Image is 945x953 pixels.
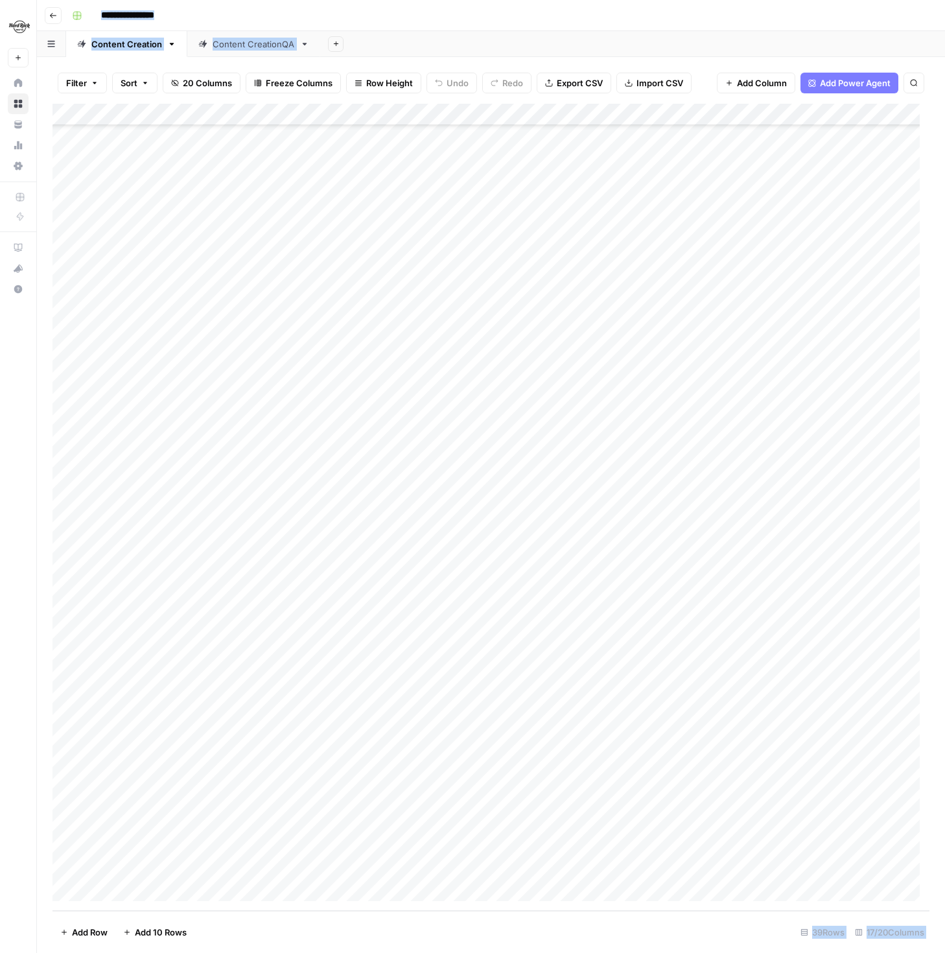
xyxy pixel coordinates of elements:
[717,73,795,93] button: Add Column
[8,258,29,279] button: What's new?
[112,73,157,93] button: Sort
[58,73,107,93] button: Filter
[616,73,692,93] button: Import CSV
[850,922,929,943] div: 17/20 Columns
[482,73,531,93] button: Redo
[163,73,240,93] button: 20 Columns
[213,38,295,51] div: Content CreationQA
[447,76,469,89] span: Undo
[8,73,29,93] a: Home
[91,38,162,51] div: Content Creation
[8,15,31,38] img: Hard Rock Digital Logo
[426,73,477,93] button: Undo
[8,10,29,43] button: Workspace: Hard Rock Digital
[187,31,320,57] a: Content CreationQA
[346,73,421,93] button: Row Height
[183,76,232,89] span: 20 Columns
[115,922,194,943] button: Add 10 Rows
[537,73,611,93] button: Export CSV
[820,76,891,89] span: Add Power Agent
[246,73,341,93] button: Freeze Columns
[8,259,28,278] div: What's new?
[8,156,29,176] a: Settings
[737,76,787,89] span: Add Column
[502,76,523,89] span: Redo
[135,926,187,939] span: Add 10 Rows
[8,93,29,114] a: Browse
[52,922,115,943] button: Add Row
[66,31,187,57] a: Content Creation
[72,926,108,939] span: Add Row
[66,76,87,89] span: Filter
[121,76,137,89] span: Sort
[795,922,850,943] div: 39 Rows
[8,279,29,300] button: Help + Support
[800,73,898,93] button: Add Power Agent
[636,76,683,89] span: Import CSV
[8,114,29,135] a: Your Data
[8,135,29,156] a: Usage
[8,237,29,258] a: AirOps Academy
[366,76,413,89] span: Row Height
[266,76,332,89] span: Freeze Columns
[557,76,603,89] span: Export CSV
